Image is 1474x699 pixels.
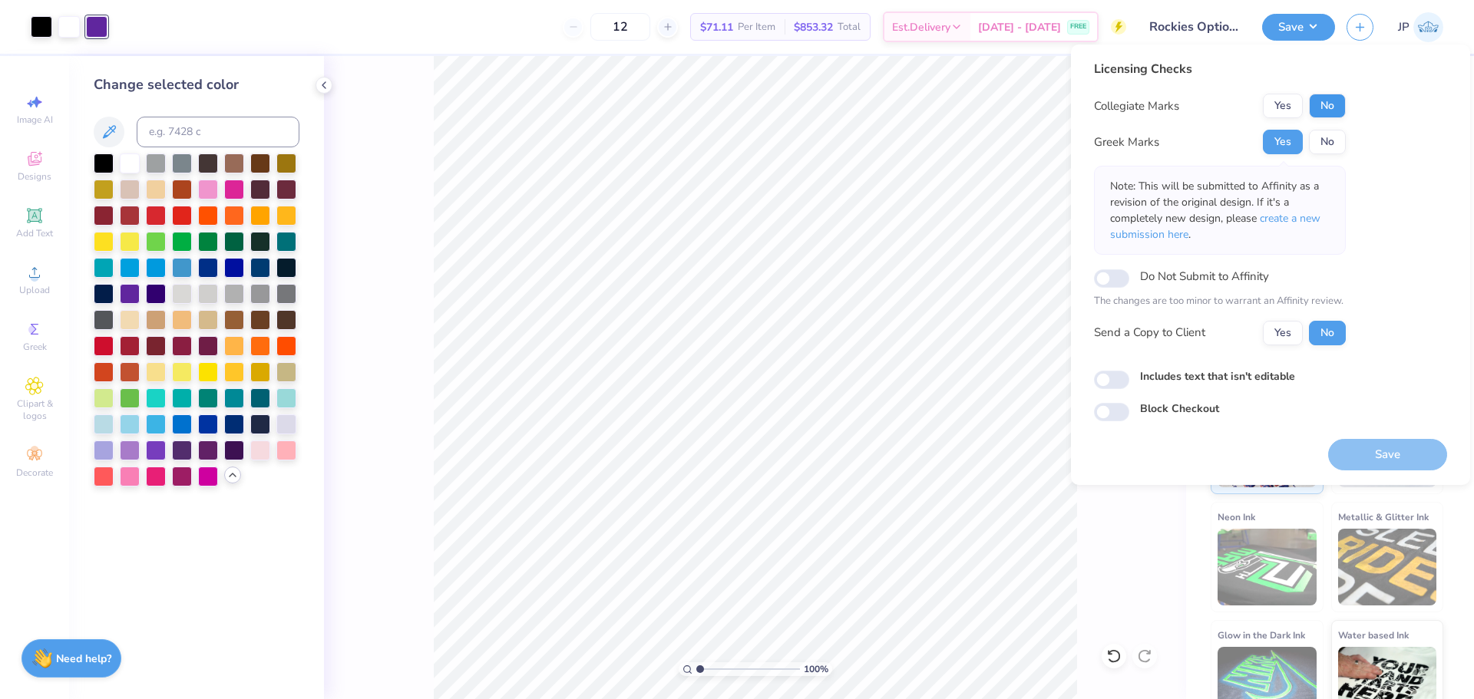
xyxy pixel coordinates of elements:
label: Do Not Submit to Affinity [1140,266,1269,286]
span: Upload [19,284,50,296]
img: Neon Ink [1218,529,1317,605]
strong: Need help? [56,651,111,666]
span: Add Text [16,227,53,239]
p: The changes are too minor to warrant an Affinity review. [1094,294,1346,309]
span: Glow in the Dark Ink [1218,627,1305,643]
span: Per Item [738,19,775,35]
a: JP [1398,12,1443,42]
span: Image AI [17,114,53,126]
div: Licensing Checks [1094,60,1346,78]
input: – – [590,13,650,41]
span: Total [838,19,861,35]
span: $853.32 [794,19,833,35]
span: Clipart & logos [8,397,61,422]
span: Decorate [16,467,53,479]
button: No [1309,130,1346,154]
p: Note: This will be submitted to Affinity as a revision of the original design. If it's a complete... [1110,178,1330,242]
span: Greek [23,341,47,353]
img: John Paul Torres [1413,12,1443,42]
div: Change selected color [94,74,299,95]
span: JP [1398,18,1410,36]
input: e.g. 7428 c [137,117,299,147]
label: Block Checkout [1140,401,1219,417]
span: [DATE] - [DATE] [978,19,1061,35]
span: Est. Delivery [892,19,950,35]
button: No [1309,94,1346,118]
span: FREE [1070,21,1086,32]
span: Designs [18,170,51,183]
button: Yes [1263,94,1303,118]
div: Send a Copy to Client [1094,324,1205,341]
label: Includes text that isn't editable [1140,368,1295,384]
span: Neon Ink [1218,509,1255,525]
button: Yes [1263,321,1303,345]
button: No [1309,321,1346,345]
img: Metallic & Glitter Ink [1338,529,1437,605]
span: Water based Ink [1338,627,1409,643]
button: Yes [1263,130,1303,154]
div: Greek Marks [1094,134,1159,151]
div: Collegiate Marks [1094,97,1179,115]
input: Untitled Design [1138,12,1251,42]
span: 100 % [804,662,828,676]
span: $71.11 [700,19,733,35]
button: Save [1262,14,1335,41]
span: Metallic & Glitter Ink [1338,509,1429,525]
